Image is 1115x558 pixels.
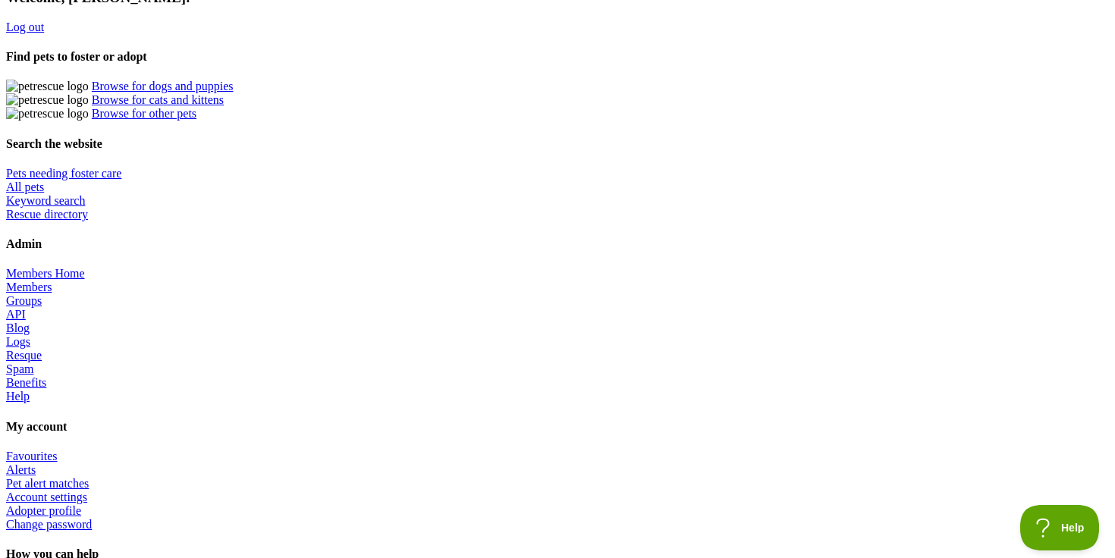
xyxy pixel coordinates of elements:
a: Favourites [6,450,58,462]
a: Adopter profile [6,504,81,517]
h4: My account [6,420,1109,434]
a: Blog [6,321,30,334]
a: All pets [6,180,44,193]
img: petrescue logo [6,107,89,121]
a: Pet alert matches [6,477,89,490]
a: Rescue directory [6,208,88,221]
h4: Find pets to foster or adopt [6,50,1109,64]
iframe: Help Scout Beacon - Open [1020,505,1100,550]
a: Alerts [6,463,36,476]
a: API [6,308,26,321]
img: petrescue logo [6,93,89,107]
a: Groups [6,294,42,307]
a: Spam [6,362,33,375]
a: Change password [6,518,92,531]
a: Browse for other pets [92,107,196,120]
a: Benefits [6,376,46,389]
a: Members Home [6,267,85,280]
h4: Admin [6,237,1109,251]
a: Resque [6,349,42,362]
a: Members [6,281,52,293]
a: Browse for cats and kittens [92,93,224,106]
h4: Search the website [6,137,1109,151]
a: Help [6,390,30,403]
img: petrescue logo [6,80,89,93]
a: Account settings [6,491,87,503]
a: Logs [6,335,30,348]
a: Pets needing foster care [6,167,121,180]
a: Log out [6,20,44,33]
a: Keyword search [6,194,85,207]
a: Browse for dogs and puppies [92,80,234,92]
